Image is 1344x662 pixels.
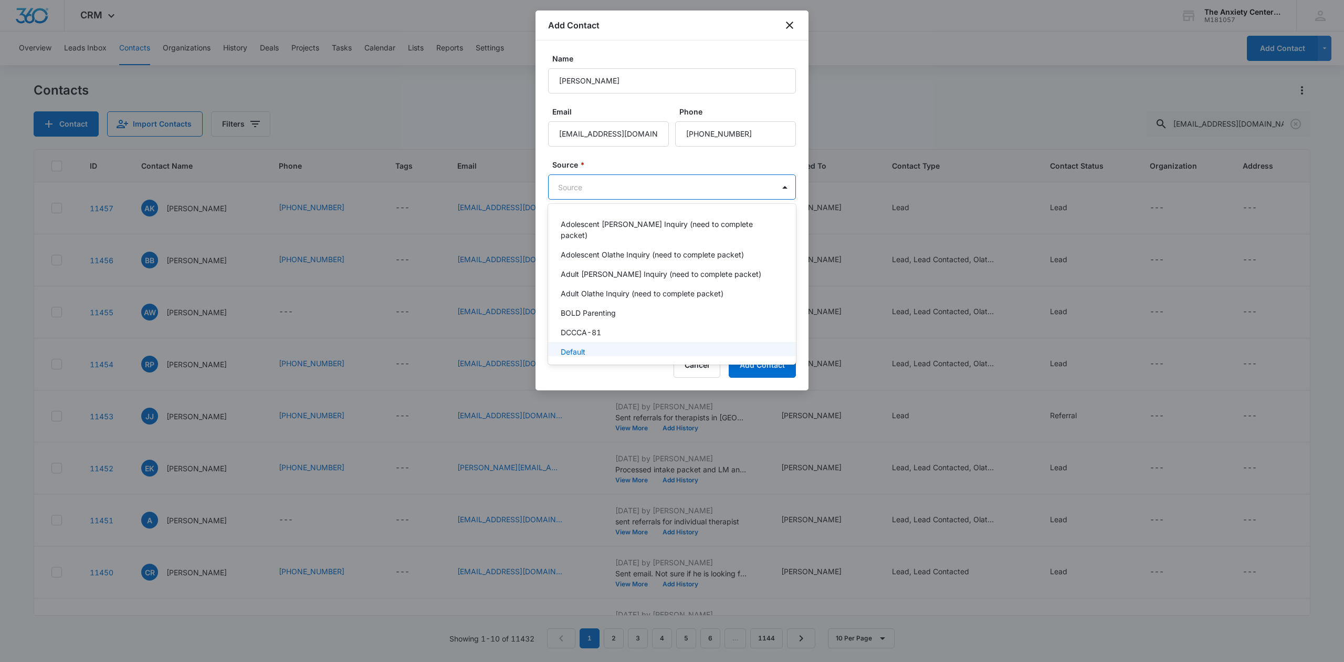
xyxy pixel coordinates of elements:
p: Adolescent Olathe Inquiry (need to complete packet) [561,249,744,260]
p: BOLD Parenting [561,307,616,318]
p: Default [561,346,585,357]
p: Adolescent [PERSON_NAME] Inquiry (need to complete packet) [561,219,781,241]
p: DCCCA-81 [561,327,601,338]
p: Adult [PERSON_NAME] Inquiry (need to complete packet) [561,268,761,280]
p: Adult Olathe Inquiry (need to complete packet) [561,288,723,299]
